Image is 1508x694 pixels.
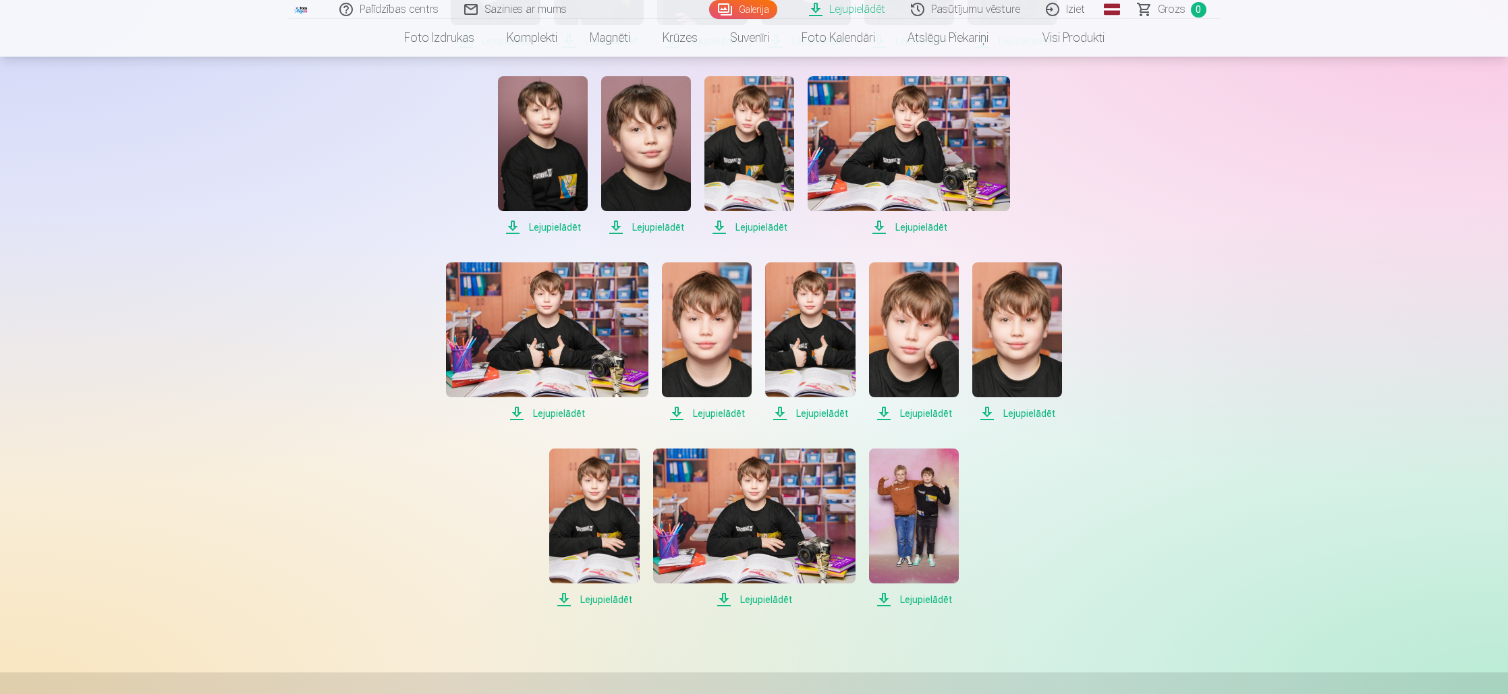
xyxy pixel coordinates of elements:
[785,19,891,57] a: Foto kalendāri
[662,262,752,422] a: Lejupielādēt
[662,405,752,422] span: Lejupielādēt
[1158,1,1185,18] span: Grozs
[498,76,588,235] a: Lejupielādēt
[1191,2,1206,18] span: 0
[549,449,639,608] a: Lejupielādēt
[704,219,794,235] span: Lejupielādēt
[294,5,309,13] img: /fa1
[704,76,794,235] a: Lejupielādēt
[869,262,959,422] a: Lejupielādēt
[446,262,648,422] a: Lejupielādēt
[446,405,648,422] span: Lejupielādēt
[808,76,1010,235] a: Lejupielādēt
[972,262,1062,422] a: Lejupielādēt
[869,591,959,608] span: Lejupielādēt
[869,405,959,422] span: Lejupielādēt
[714,19,785,57] a: Suvenīri
[765,262,855,422] a: Lejupielādēt
[653,591,856,608] span: Lejupielādēt
[388,19,491,57] a: Foto izdrukas
[808,219,1010,235] span: Lejupielādēt
[549,591,639,608] span: Lejupielādēt
[1005,19,1121,57] a: Visi produkti
[498,219,588,235] span: Lejupielādēt
[601,76,691,235] a: Lejupielādēt
[869,449,959,608] a: Lejupielādēt
[646,19,714,57] a: Krūzes
[891,19,1005,57] a: Atslēgu piekariņi
[653,449,856,608] a: Lejupielādēt
[972,405,1062,422] span: Lejupielādēt
[574,19,646,57] a: Magnēti
[491,19,574,57] a: Komplekti
[765,405,855,422] span: Lejupielādēt
[601,219,691,235] span: Lejupielādēt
